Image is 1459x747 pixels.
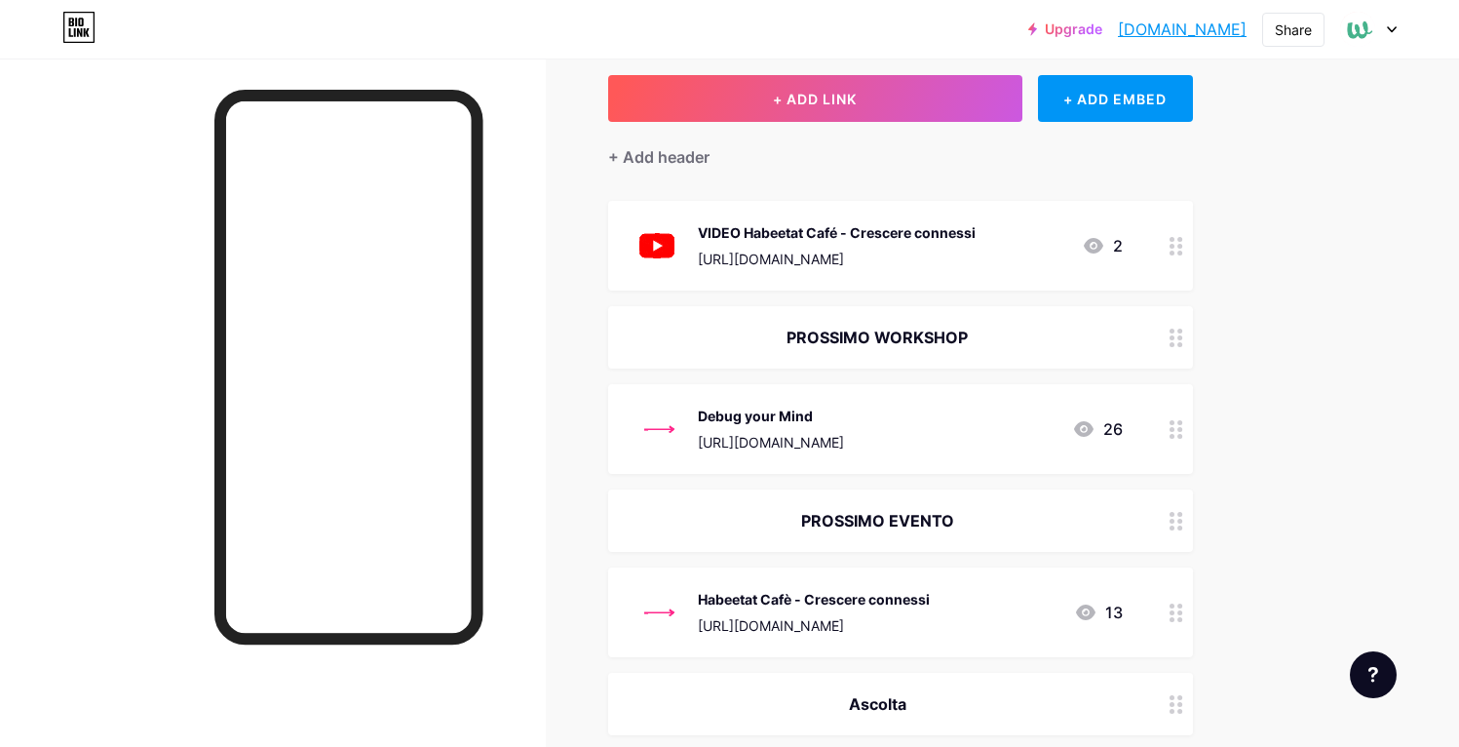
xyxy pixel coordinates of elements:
div: [URL][DOMAIN_NAME] [698,432,844,452]
div: Ascolta [632,692,1123,716]
div: 2 [1082,234,1123,257]
div: + Add header [608,145,710,169]
div: + ADD EMBED [1038,75,1193,122]
img: VIDEO Habeetat Café - Crescere connessi [632,220,682,271]
a: [DOMAIN_NAME] [1118,18,1247,41]
div: 13 [1074,601,1123,624]
span: + ADD LINK [773,91,857,107]
div: Share [1275,20,1312,40]
button: + ADD LINK [608,75,1022,122]
img: Davide Albanese [1339,11,1376,48]
img: Debug your Mind [632,404,682,454]
div: VIDEO Habeetat Café - Crescere connessi [698,222,976,243]
div: PROSSIMO WORKSHOP [632,326,1123,349]
div: Habeetat Cafè - Crescere connessi [698,589,930,609]
div: [URL][DOMAIN_NAME] [698,249,976,269]
img: Habeetat Cafè - Crescere connessi [632,587,682,638]
a: Upgrade [1028,21,1102,37]
div: PROSSIMO EVENTO [632,509,1123,532]
div: Debug your Mind [698,406,844,426]
div: 26 [1072,417,1123,441]
div: [URL][DOMAIN_NAME] [698,615,930,636]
